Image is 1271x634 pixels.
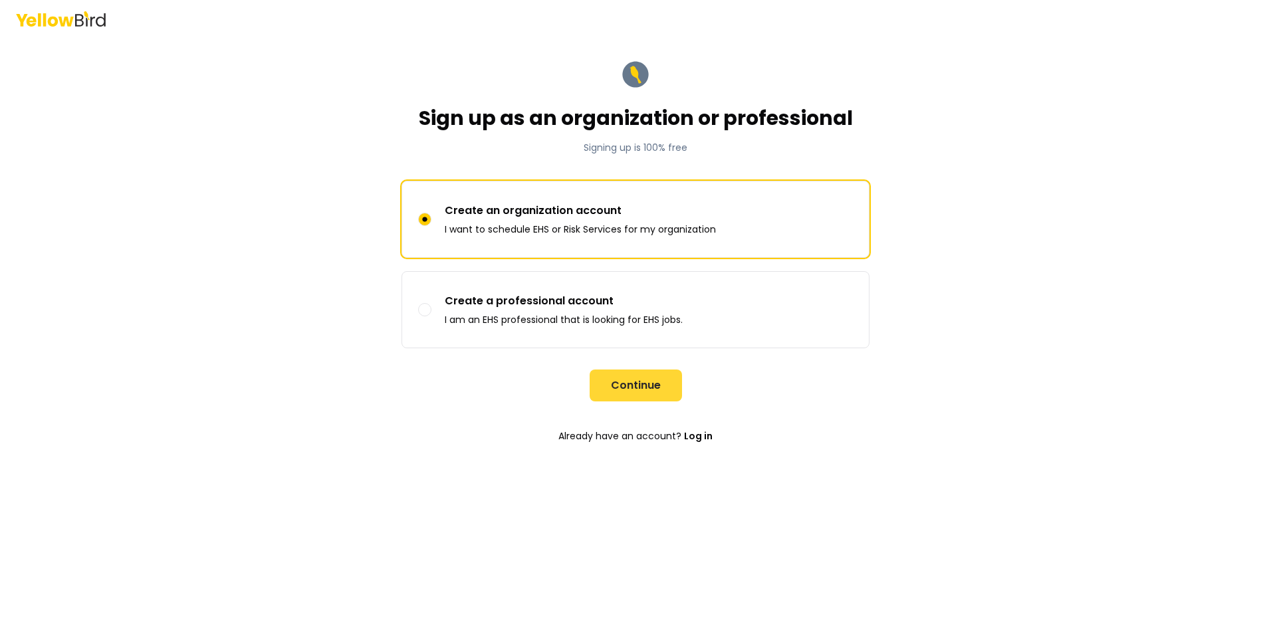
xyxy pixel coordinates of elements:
[418,213,431,226] button: Create an organization accountI want to schedule EHS or Risk Services for my organization
[590,370,682,401] button: Continue
[402,423,869,449] p: Already have an account?
[419,106,853,130] h1: Sign up as an organization or professional
[419,141,853,154] p: Signing up is 100% free
[445,313,683,326] p: I am an EHS professional that is looking for EHS jobs.
[445,203,716,219] p: Create an organization account
[445,293,683,309] p: Create a professional account
[418,303,431,316] button: Create a professional accountI am an EHS professional that is looking for EHS jobs.
[684,423,713,449] a: Log in
[445,223,716,236] p: I want to schedule EHS or Risk Services for my organization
